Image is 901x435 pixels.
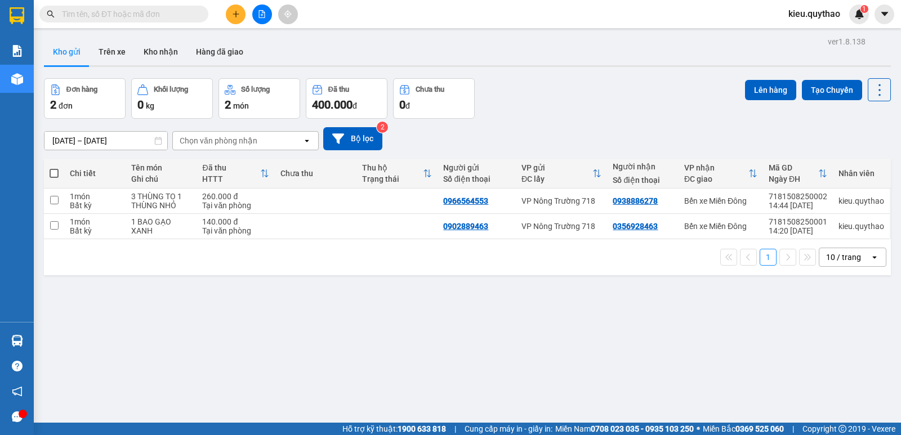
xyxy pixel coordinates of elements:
span: copyright [838,425,846,433]
div: 10 / trang [826,252,861,263]
div: kieu.quythao [838,222,884,231]
div: Tên món [131,163,191,172]
div: Thu hộ [362,163,423,172]
span: Miền Bắc [703,423,784,435]
input: Select a date range. [44,132,167,150]
div: 14:44 [DATE] [769,201,827,210]
span: aim [284,10,292,18]
span: message [12,411,23,422]
div: 1 BAO GẠO XANH [131,217,191,235]
th: Toggle SortBy [679,159,763,189]
div: Ghi chú [131,174,191,183]
strong: 0708 023 035 - 0935 103 250 [591,424,694,433]
span: search [47,10,55,18]
div: Khối lượng [154,86,188,93]
span: Cung cấp máy in - giấy in: [465,423,552,435]
button: file-add [252,5,272,24]
strong: 0369 525 060 [735,424,784,433]
span: đ [353,101,357,110]
div: 7181508250002 [769,192,827,201]
div: 260.000 đ [202,192,269,201]
div: Trạng thái [362,174,423,183]
span: file-add [258,10,266,18]
div: Số điện thoại [443,174,510,183]
div: 3 THÙNG TO 1 THÙNG NHỎ [131,192,191,210]
span: | [792,423,794,435]
div: Nhân viên [838,169,884,178]
span: Hỗ trợ kỹ thuật: [342,423,446,435]
span: question-circle [12,361,23,371]
span: | [454,423,456,435]
img: warehouse-icon [11,73,23,85]
div: VP nhận [684,163,748,172]
button: Trên xe [90,38,135,65]
th: Toggle SortBy [763,159,833,189]
button: Chưa thu0đ [393,78,475,119]
div: Chưa thu [416,86,444,93]
button: Đơn hàng2đơn [44,78,126,119]
div: 14:20 [DATE] [769,226,827,235]
sup: 2 [377,122,388,133]
div: Bất kỳ [70,201,120,210]
button: Số lượng2món [218,78,300,119]
div: HTTT [202,174,260,183]
span: kieu.quythao [779,7,849,21]
div: ĐC lấy [521,174,592,183]
div: Ngày ĐH [769,174,818,183]
span: ⚪️ [697,427,700,431]
img: solution-icon [11,45,23,57]
div: Bất kỳ [70,226,120,235]
span: caret-down [880,9,890,19]
input: Tìm tên, số ĐT hoặc mã đơn [62,8,195,20]
div: Chọn văn phòng nhận [180,135,257,146]
div: ver 1.8.138 [828,35,866,48]
div: kieu.quythao [838,196,884,205]
button: Lên hàng [745,80,796,100]
div: Đã thu [328,86,349,93]
span: đ [405,101,410,110]
button: Hàng đã giao [187,38,252,65]
span: 1 [862,5,866,13]
strong: 1900 633 818 [398,424,446,433]
span: 2 [225,98,231,111]
svg: open [302,136,311,145]
div: Tại văn phòng [202,226,269,235]
span: 0 [137,98,144,111]
div: 1 món [70,217,120,226]
div: 0938886278 [613,196,658,205]
th: Toggle SortBy [356,159,438,189]
div: Chi tiết [70,169,120,178]
img: icon-new-feature [854,9,864,19]
th: Toggle SortBy [516,159,607,189]
div: 0902889463 [443,222,488,231]
div: Chưa thu [280,169,351,178]
div: VP Nông Trường 718 [521,196,601,205]
div: 0356928463 [613,222,658,231]
div: Bến xe Miền Đông [684,196,757,205]
span: plus [232,10,240,18]
div: Đã thu [202,163,260,172]
span: kg [146,101,154,110]
div: Người gửi [443,163,510,172]
img: warehouse-icon [11,335,23,347]
button: Kho nhận [135,38,187,65]
span: 400.000 [312,98,353,111]
button: caret-down [875,5,894,24]
span: notification [12,386,23,397]
div: 7181508250001 [769,217,827,226]
div: 1 món [70,192,120,201]
div: VP gửi [521,163,592,172]
div: Số lượng [241,86,270,93]
span: Miền Nam [555,423,694,435]
div: Số điện thoại [613,176,672,185]
div: Mã GD [769,163,818,172]
button: 1 [760,249,777,266]
div: 140.000 đ [202,217,269,226]
sup: 1 [860,5,868,13]
div: Bến xe Miền Đông [684,222,757,231]
img: logo-vxr [10,7,24,24]
div: ĐC giao [684,174,748,183]
div: VP Nông Trường 718 [521,222,601,231]
span: 0 [399,98,405,111]
span: đơn [59,101,73,110]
